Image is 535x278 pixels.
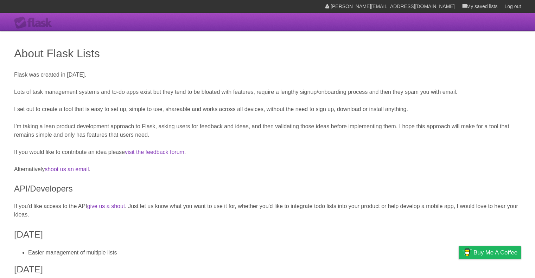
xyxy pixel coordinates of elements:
p: Alternatively . [14,165,521,174]
img: Buy me a coffee [462,246,472,258]
a: Buy me a coffee [459,246,521,259]
div: Flask [14,17,56,29]
a: visit the feedback forum [125,149,184,155]
span: Buy me a coffee [473,246,517,259]
a: give us a shout [87,203,125,209]
h2: API/Developers [14,182,521,195]
p: If you would like to contribute an idea please . [14,148,521,156]
h1: About Flask Lists [14,45,521,62]
p: If you'd like access to the API . Just let us know what you want to use it for, whether you'd lik... [14,202,521,219]
li: Easier management of multiple lists [28,248,521,257]
p: I'm taking a lean product development approach to Flask, asking users for feedback and ideas, and... [14,122,521,139]
h3: [DATE] [14,263,521,276]
p: I set out to create a tool that is easy to set up, simple to use, shareable and works across all ... [14,105,521,114]
p: Lots of task management systems and to-do apps exist but they tend to be bloated with features, r... [14,88,521,96]
p: Flask was created in [DATE]. [14,71,521,79]
h3: [DATE] [14,228,521,241]
a: shoot us an email [45,166,89,172]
